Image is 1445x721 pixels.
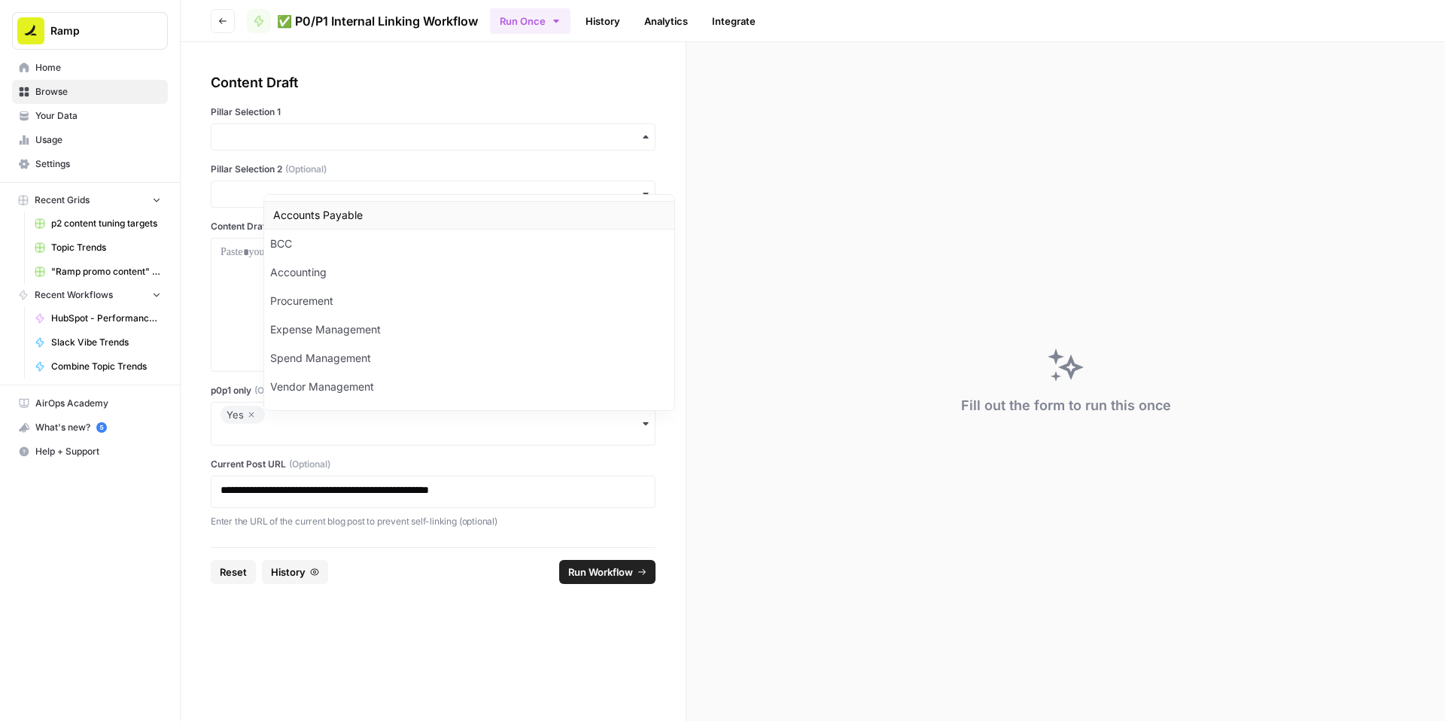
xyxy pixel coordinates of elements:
[12,284,168,306] button: Recent Workflows
[211,458,656,471] label: Current Post URL
[35,61,161,75] span: Home
[12,189,168,211] button: Recent Grids
[254,384,296,397] span: (Optional)
[211,72,656,93] div: Content Draft
[12,56,168,80] a: Home
[211,220,656,233] label: Content Draft in HTML
[220,564,247,580] span: Reset
[35,157,161,171] span: Settings
[12,391,168,415] a: AirOps Academy
[12,415,168,440] button: What's new? 5
[28,330,168,354] a: Slack Vibe Trends
[576,9,629,33] a: History
[12,80,168,104] a: Browse
[51,360,161,373] span: Combine Topic Trends
[12,152,168,176] a: Settings
[289,458,330,471] span: (Optional)
[35,193,90,207] span: Recent Grids
[28,354,168,379] a: Combine Topic Trends
[28,236,168,260] a: Topic Trends
[96,422,107,433] a: 5
[28,211,168,236] a: p2 content tuning targets
[17,17,44,44] img: Ramp Logo
[264,344,674,373] div: Spend Management
[211,514,656,529] p: Enter the URL of the current blog post to prevent self-linking (optional)
[51,265,161,278] span: "Ramp promo content" generator -> Publish Sanity updates
[12,104,168,128] a: Your Data
[28,306,168,330] a: HubSpot - Performance Tiering
[28,260,168,284] a: "Ramp promo content" generator -> Publish Sanity updates
[51,217,161,230] span: p2 content tuning targets
[35,397,161,410] span: AirOps Academy
[51,241,161,254] span: Topic Trends
[99,424,103,431] text: 5
[35,288,113,302] span: Recent Workflows
[271,564,306,580] span: History
[35,133,161,147] span: Usage
[264,230,674,258] div: BCC
[13,416,167,439] div: What's new?
[227,406,259,424] div: Yes
[264,258,674,287] div: Accounting
[35,109,161,123] span: Your Data
[51,312,161,325] span: HubSpot - Performance Tiering
[12,128,168,152] a: Usage
[635,9,697,33] a: Analytics
[264,401,674,430] div: FinOps
[961,395,1171,416] div: Fill out the form to run this once
[35,85,161,99] span: Browse
[264,315,674,344] div: Expense Management
[211,560,256,584] button: Reset
[247,9,478,33] a: ✅ P0/P1 Internal Linking Workflow
[559,560,656,584] button: Run Workflow
[703,9,765,33] a: Integrate
[264,373,674,401] div: Vendor Management
[211,105,656,119] label: Pillar Selection 1
[568,564,633,580] span: Run Workflow
[277,12,478,30] span: ✅ P0/P1 Internal Linking Workflow
[490,8,570,34] button: Run Once
[264,201,674,230] div: Accounts Payable
[264,287,674,315] div: Procurement
[211,402,656,446] button: Yes
[50,23,141,38] span: Ramp
[285,163,327,176] span: (Optional)
[51,336,161,349] span: Slack Vibe Trends
[12,12,168,50] button: Workspace: Ramp
[262,560,328,584] button: History
[211,163,656,176] label: Pillar Selection 2
[12,440,168,464] button: Help + Support
[35,445,161,458] span: Help + Support
[211,384,656,397] label: p0p1 only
